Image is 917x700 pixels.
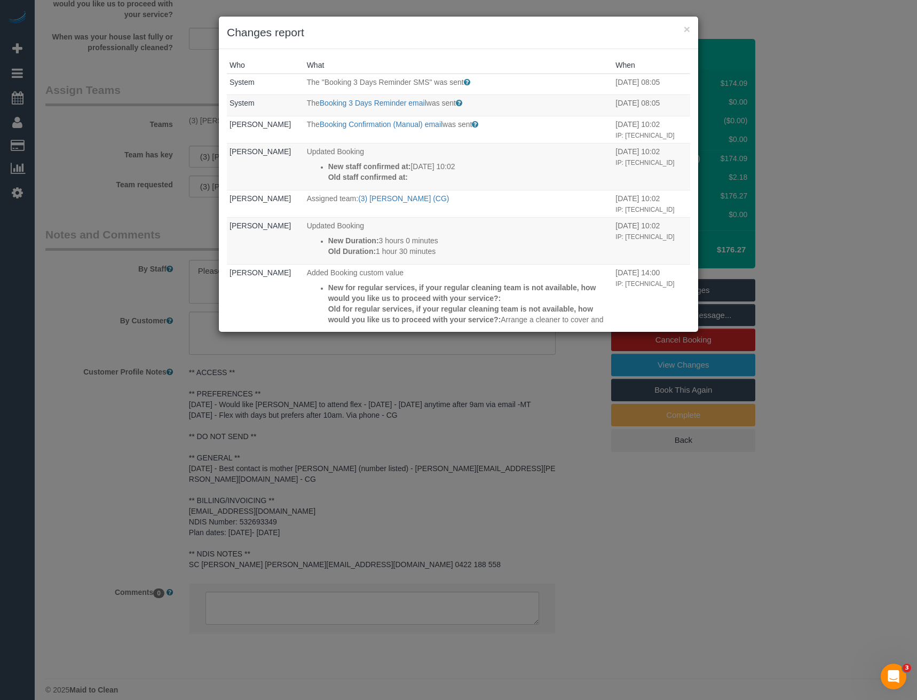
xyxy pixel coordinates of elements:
[328,235,611,246] p: 3 hours 0 minutes
[615,159,674,166] small: IP: [TECHNICAL_ID]
[442,120,472,129] span: was sent
[613,264,690,343] td: When
[881,664,906,689] iframe: Intercom live chat
[320,120,442,129] a: Booking Confirmation (Manual) email
[328,162,411,171] strong: New staff confirmed at:
[227,143,304,190] td: Who
[304,95,613,116] td: What
[328,246,611,257] p: 1 hour 30 minutes
[320,99,426,107] a: Booking 3 Days Reminder email
[328,161,611,172] p: [DATE] 10:02
[304,143,613,190] td: What
[613,74,690,95] td: When
[328,304,611,336] p: Arrange a cleaner to cover and give you the heads up
[615,280,674,288] small: IP: [TECHNICAL_ID]
[230,268,291,277] a: [PERSON_NAME]
[615,233,674,241] small: IP: [TECHNICAL_ID]
[227,217,304,264] td: Who
[227,57,304,74] th: Who
[613,57,690,74] th: When
[426,99,456,107] span: was sent
[613,116,690,143] td: When
[227,264,304,343] td: Who
[307,120,320,129] span: The
[227,25,690,41] h3: Changes report
[307,78,464,86] span: The "Booking 3 Days Reminder SMS" was sent
[328,236,379,245] strong: New Duration:
[227,190,304,217] td: Who
[613,95,690,116] td: When
[230,221,291,230] a: [PERSON_NAME]
[613,143,690,190] td: When
[304,264,613,343] td: What
[328,305,593,324] strong: Old for regular services, if your regular cleaning team is not available, how would you like us t...
[903,664,911,672] span: 3
[230,194,291,203] a: [PERSON_NAME]
[304,217,613,264] td: What
[227,95,304,116] td: Who
[219,17,698,332] sui-modal: Changes report
[613,217,690,264] td: When
[358,194,449,203] a: (3) [PERSON_NAME] (CG)
[304,74,613,95] td: What
[328,173,408,181] strong: Old staff confirmed at:
[307,147,364,156] span: Updated Booking
[230,99,255,107] a: System
[230,120,291,129] a: [PERSON_NAME]
[684,23,690,35] button: ×
[304,190,613,217] td: What
[227,116,304,143] td: Who
[328,247,376,256] strong: Old Duration:
[227,74,304,95] td: Who
[328,283,596,303] strong: New for regular services, if your regular cleaning team is not available, how would you like us t...
[307,99,320,107] span: The
[307,268,404,277] span: Added Booking custom value
[304,57,613,74] th: What
[307,194,359,203] span: Assigned team:
[230,78,255,86] a: System
[307,221,364,230] span: Updated Booking
[304,116,613,143] td: What
[615,132,674,139] small: IP: [TECHNICAL_ID]
[615,206,674,213] small: IP: [TECHNICAL_ID]
[230,147,291,156] a: [PERSON_NAME]
[613,190,690,217] td: When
